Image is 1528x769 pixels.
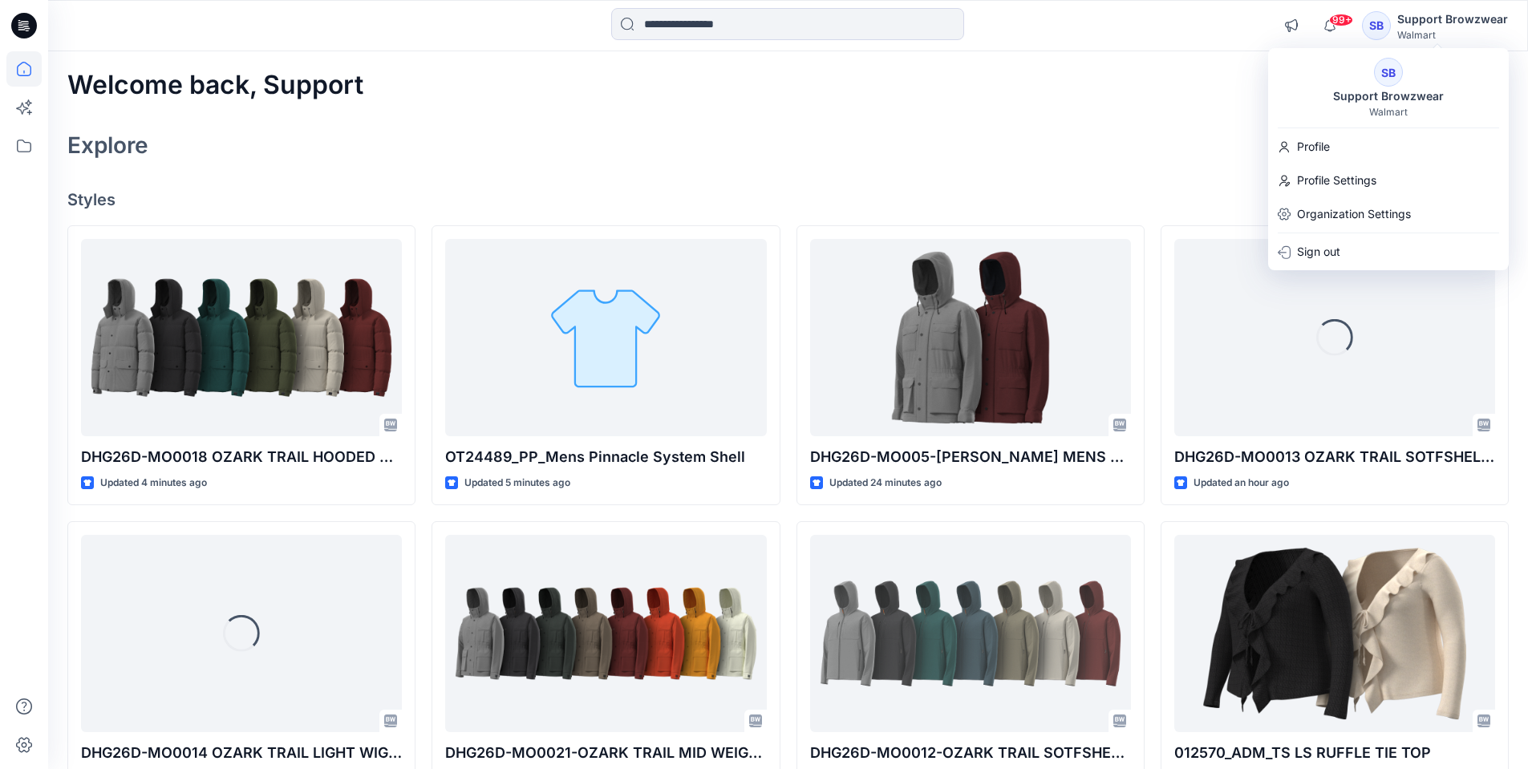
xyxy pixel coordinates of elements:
p: OT24489_PP_Mens Pinnacle System Shell [445,446,766,468]
p: Profile Settings [1297,165,1376,196]
div: Support Browzwear [1397,10,1508,29]
a: DHG26D-MO0012-OZARK TRAIL SOTFSHELL HOODED JACKET [810,535,1131,733]
p: Profile [1297,132,1330,162]
p: Updated 24 minutes ago [829,475,942,492]
p: Organization Settings [1297,199,1411,229]
h2: Welcome back, Support [67,71,363,100]
p: 012570_ADM_TS LS RUFFLE TIE TOP [1174,742,1495,764]
p: DHG26D-MO0014 OZARK TRAIL LIGHT WIGHT PUFFER VEST OPT 1 [81,742,402,764]
p: DHG26D-MO0013 OZARK TRAIL SOTFSHELL VEST [1174,446,1495,468]
div: Walmart [1397,29,1508,41]
a: 012570_ADM_TS LS RUFFLE TIE TOP [1174,535,1495,733]
a: DHG26D-MO0018 OZARK TRAIL HOODED PUFFER JACKET OPT 1 [81,239,402,437]
p: Sign out [1297,237,1340,267]
p: DHG26D-MO0018 OZARK TRAIL HOODED PUFFER JACKET OPT 1 [81,446,402,468]
p: DHG26D-MO0012-OZARK TRAIL SOTFSHELL HOODED JACKET [810,742,1131,764]
a: DHG26D-MO0021-OZARK TRAIL MID WEIGHT JACKET [445,535,766,733]
p: DHG26D-MO005-[PERSON_NAME] MENS HOODED SAFARI JACKET [810,446,1131,468]
p: Updated 5 minutes ago [464,475,570,492]
div: SB [1362,11,1391,40]
a: DHG26D-MO005-GEORGE MENS HOODED SAFARI JACKET [810,239,1131,437]
span: 99+ [1329,14,1353,26]
a: OT24489_PP_Mens Pinnacle System Shell [445,239,766,437]
h4: Styles [67,190,1509,209]
div: Walmart [1369,106,1408,118]
p: Updated 4 minutes ago [100,475,207,492]
p: Updated an hour ago [1194,475,1289,492]
a: Organization Settings [1268,199,1509,229]
a: Profile Settings [1268,165,1509,196]
div: SB [1374,58,1403,87]
h2: Explore [67,132,148,158]
a: Profile [1268,132,1509,162]
p: DHG26D-MO0021-OZARK TRAIL MID WEIGHT JACKET [445,742,766,764]
div: Support Browzwear [1323,87,1453,106]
